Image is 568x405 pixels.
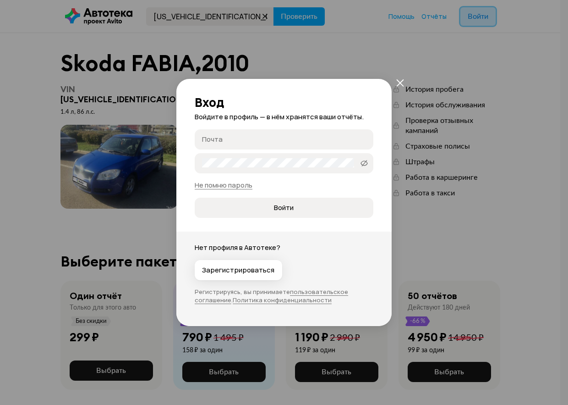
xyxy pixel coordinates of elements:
[195,260,282,280] button: Зарегистрироваться
[233,296,332,304] a: Политика конфиденциальности
[195,288,348,304] a: пользовательское соглашение
[195,180,252,190] a: Не помню пароль
[195,95,373,109] h2: Вход
[195,243,373,253] p: Нет профиля в Автотеке?
[195,288,373,304] p: Регистрируясь, вы принимаете .
[195,112,373,122] p: Войдите в профиль — в нём хранятся ваши отчёты.
[392,74,408,91] button: закрыть
[195,198,373,218] button: Войти
[202,134,369,144] input: Почта
[202,266,274,275] span: Зарегистрироваться
[274,203,294,212] span: Войти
